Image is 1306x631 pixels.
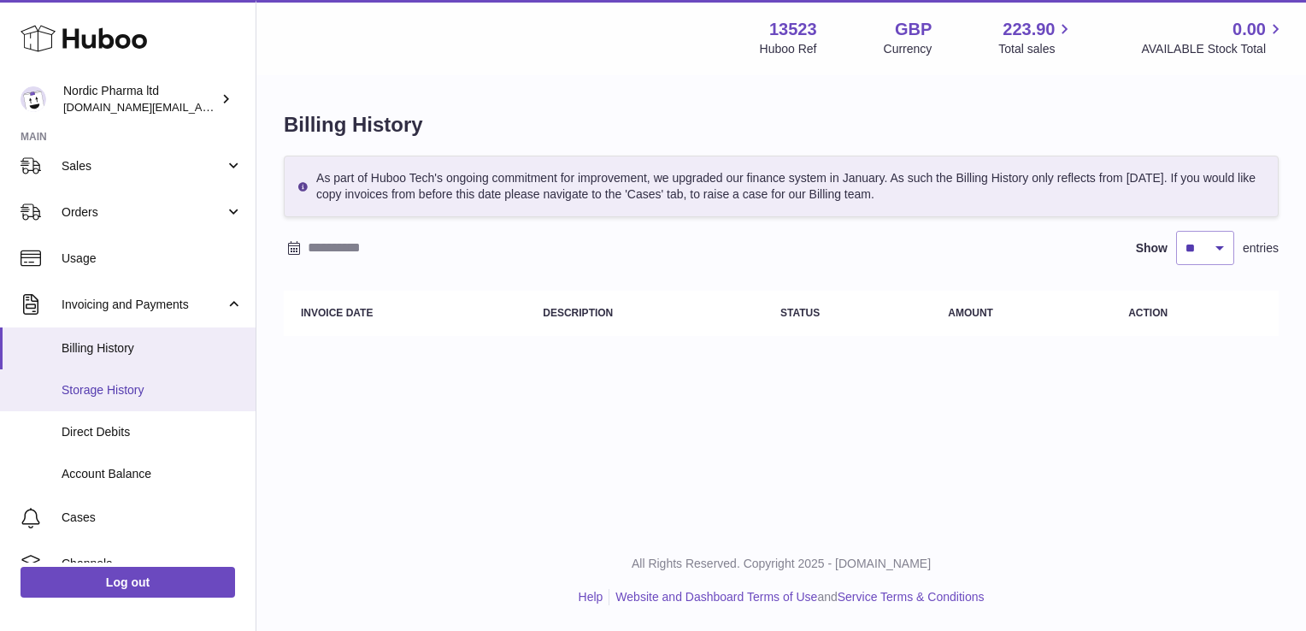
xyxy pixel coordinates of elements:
a: Service Terms & Conditions [838,590,985,604]
span: Storage History [62,382,243,398]
span: Invoicing and Payments [62,297,225,313]
span: Total sales [998,41,1074,57]
a: 223.90 Total sales [998,18,1074,57]
a: Log out [21,567,235,598]
div: Huboo Ref [760,41,817,57]
a: Website and Dashboard Terms of Use [615,590,817,604]
strong: Description [543,307,613,319]
strong: Amount [948,307,993,319]
div: Nordic Pharma ltd [63,83,217,115]
span: Billing History [62,340,243,357]
strong: Status [780,307,820,319]
span: Usage [62,251,243,267]
p: All Rights Reserved. Copyright 2025 - [DOMAIN_NAME] [270,556,1292,572]
a: Help [579,590,603,604]
div: Currency [884,41,932,57]
strong: GBP [895,18,932,41]
span: AVAILABLE Stock Total [1141,41,1285,57]
img: accounts.uk@nordicpharma.com [21,86,46,112]
span: Orders [62,204,225,221]
a: 0.00 AVAILABLE Stock Total [1141,18,1285,57]
div: As part of Huboo Tech's ongoing commitment for improvement, we upgraded our finance system in Jan... [284,156,1279,217]
strong: 13523 [769,18,817,41]
h1: Billing History [284,111,1279,139]
strong: Action [1128,307,1168,319]
label: Show [1136,240,1168,257]
span: Channels [62,556,243,572]
span: entries [1243,240,1279,257]
span: Cases [62,510,243,526]
span: Sales [62,158,225,174]
span: 0.00 [1232,18,1266,41]
span: Direct Debits [62,424,243,440]
span: Account Balance [62,466,243,482]
strong: Invoice Date [301,307,373,319]
span: 223.90 [1003,18,1055,41]
span: [DOMAIN_NAME][EMAIL_ADDRESS][DOMAIN_NAME] [63,100,340,114]
li: and [609,589,984,605]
